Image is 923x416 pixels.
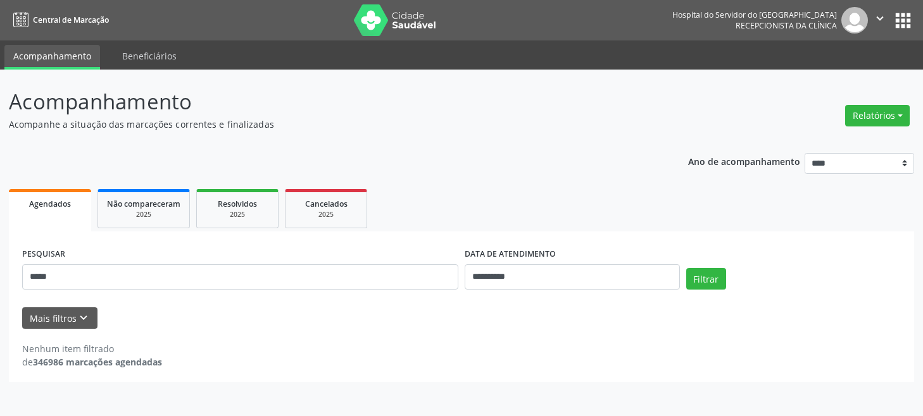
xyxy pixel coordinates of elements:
img: img [841,7,868,34]
span: Cancelados [305,199,348,209]
span: Não compareceram [107,199,180,209]
div: 2025 [107,210,180,219]
i:  [873,11,887,25]
span: Agendados [29,199,71,209]
button:  [868,7,892,34]
span: Central de Marcação [33,15,109,25]
span: Resolvidos [218,199,257,209]
button: apps [892,9,914,32]
label: PESQUISAR [22,245,65,264]
i: keyboard_arrow_down [77,311,91,325]
button: Filtrar [686,268,726,290]
a: Acompanhamento [4,45,100,70]
label: DATA DE ATENDIMENTO [465,245,556,264]
div: Hospital do Servidor do [GEOGRAPHIC_DATA] [672,9,837,20]
div: Nenhum item filtrado [22,342,162,355]
a: Beneficiários [113,45,185,67]
button: Relatórios [845,105,910,126]
strong: 346986 marcações agendadas [33,356,162,368]
p: Ano de acompanhamento [688,153,800,169]
a: Central de Marcação [9,9,109,30]
div: 2025 [206,210,269,219]
div: de [22,355,162,369]
button: Mais filtroskeyboard_arrow_down [22,307,97,329]
div: 2025 [294,210,358,219]
p: Acompanhe a situação das marcações correntes e finalizadas [9,118,643,131]
p: Acompanhamento [9,86,643,118]
span: Recepcionista da clínica [736,20,837,31]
